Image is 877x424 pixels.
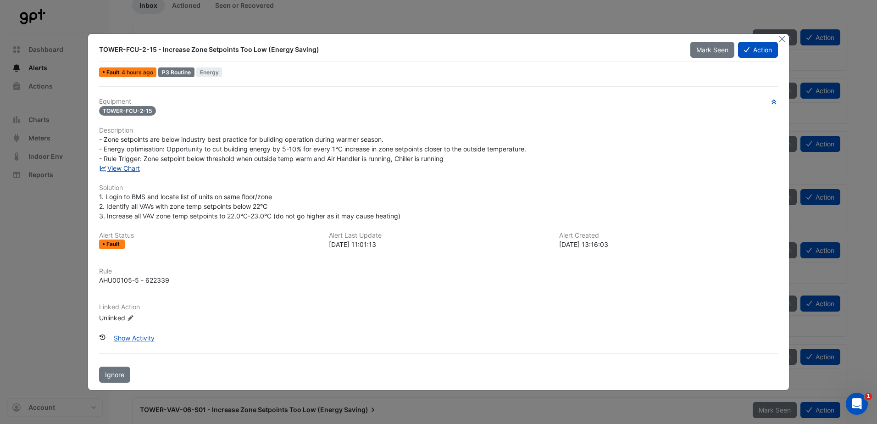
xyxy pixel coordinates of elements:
button: Mark Seen [690,42,734,58]
button: Show Activity [108,330,161,346]
h6: Linked Action [99,303,778,311]
button: Ignore [99,367,130,383]
fa-icon: Edit Linked Action [127,314,134,321]
span: Thu 09-Oct-2025 11:01 AEDT [122,69,153,76]
h6: Alert Created [559,232,778,240]
div: TOWER-FCU-2-15 - Increase Zone Setpoints Too Low (Energy Saving) [99,45,679,54]
div: Unlinked [99,312,209,322]
a: View Chart [99,164,140,172]
span: - Zone setpoints are below industry best practice for building operation during warmer season. - ... [99,135,526,162]
div: P3 Routine [158,67,194,77]
h6: Rule [99,268,778,275]
span: 1. Login to BMS and locate list of units on same floor/zone 2. Identify all VAVs with zone temp s... [99,193,400,220]
div: [DATE] 11:01:13 [329,240,548,249]
span: Fault [106,241,122,247]
iframe: Intercom live chat [846,393,868,415]
span: Energy [196,67,222,77]
h6: Alert Last Update [329,232,548,240]
div: [DATE] 13:16:03 [559,240,778,249]
h6: Description [99,127,778,134]
span: 1 [865,393,872,400]
button: Close [777,34,787,44]
div: AHU00105-5 - 622339 [99,275,169,285]
h6: Solution [99,184,778,192]
h6: Alert Status [99,232,318,240]
span: Ignore [105,371,124,379]
span: Mark Seen [696,46,728,54]
span: TOWER-FCU-2-15 [99,106,156,116]
h6: Equipment [99,98,778,106]
button: Action [738,42,778,58]
span: Fault [106,70,122,75]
